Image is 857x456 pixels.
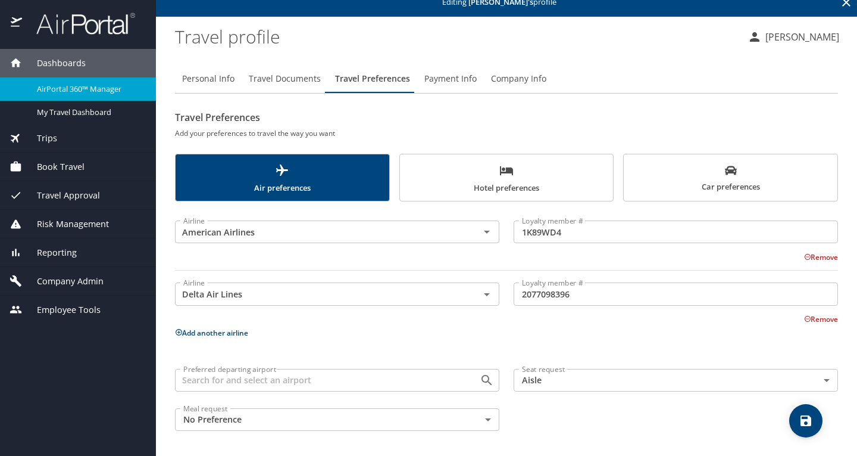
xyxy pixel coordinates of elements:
[762,30,839,44] p: [PERSON_NAME]
[11,12,23,35] img: icon-airportal.png
[175,328,248,338] button: Add another airline
[175,154,838,201] div: scrollable force tabs example
[179,373,461,388] input: Search for and select an airport
[478,224,495,240] button: Open
[22,275,104,288] span: Company Admin
[37,83,142,95] span: AirPortal 360™ Manager
[631,165,830,194] span: Car preferences
[22,303,101,317] span: Employee Tools
[743,26,844,48] button: [PERSON_NAME]
[22,132,57,145] span: Trips
[789,404,822,438] button: save
[179,286,461,302] input: Select an Airline
[175,64,838,93] div: Profile
[249,72,321,86] span: Travel Documents
[335,72,410,86] span: Travel Preferences
[22,160,85,173] span: Book Travel
[514,369,838,392] div: Aisle
[175,408,499,431] div: No Preference
[22,57,86,70] span: Dashboards
[175,108,838,127] h2: Travel Preferences
[175,127,838,139] h6: Add your preferences to travel the way you want
[407,163,606,195] span: Hotel preferences
[179,224,461,240] input: Select an Airline
[22,189,100,202] span: Travel Approval
[491,72,546,86] span: Company Info
[424,72,477,86] span: Payment Info
[22,246,77,259] span: Reporting
[37,107,142,118] span: My Travel Dashboard
[804,252,838,262] button: Remove
[23,12,135,35] img: airportal-logo.png
[22,218,109,231] span: Risk Management
[175,18,738,55] h1: Travel profile
[182,72,234,86] span: Personal Info
[478,372,495,389] button: Open
[183,163,382,195] span: Air preferences
[804,314,838,324] button: Remove
[478,286,495,303] button: Open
